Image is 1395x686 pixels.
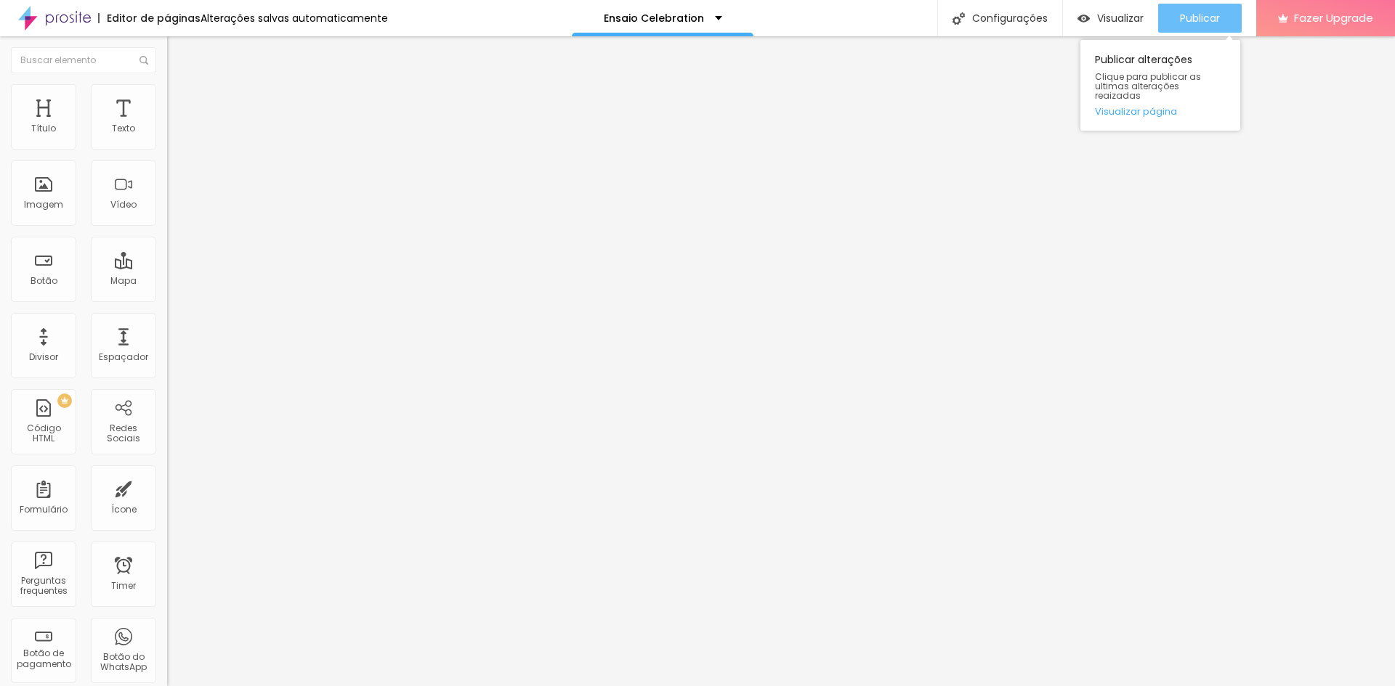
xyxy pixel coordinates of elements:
[112,123,135,134] div: Texto
[1080,40,1240,131] div: Publicar alterações
[604,13,704,23] p: Ensaio Celebration
[31,123,56,134] div: Título
[110,200,137,210] div: Vídeo
[15,648,72,669] div: Botão de pagamento
[20,505,68,515] div: Formulário
[98,13,201,23] div: Editor de páginas
[15,423,72,444] div: Código HTML
[15,576,72,597] div: Perguntas frequentes
[24,200,63,210] div: Imagem
[1294,12,1373,24] span: Fazer Upgrade
[1095,72,1226,101] span: Clique para publicar as ultimas alterações reaizadas
[99,352,148,362] div: Espaçador
[953,12,965,25] img: Icone
[110,276,137,286] div: Mapa
[111,581,136,591] div: Timer
[94,423,152,444] div: Redes Sociais
[167,36,1395,686] iframe: Editor
[201,13,388,23] div: Alterações salvas automaticamente
[1063,4,1158,33] button: Visualizar
[139,56,148,65] img: Icone
[1158,4,1242,33] button: Publicar
[1180,12,1220,24] span: Publicar
[11,47,156,73] input: Buscar elemento
[1097,12,1144,24] span: Visualizar
[1095,107,1226,116] a: Visualizar página
[1077,12,1090,25] img: view-1.svg
[29,352,58,362] div: Divisor
[111,505,137,515] div: Ícone
[31,276,57,286] div: Botão
[94,652,152,673] div: Botão do WhatsApp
